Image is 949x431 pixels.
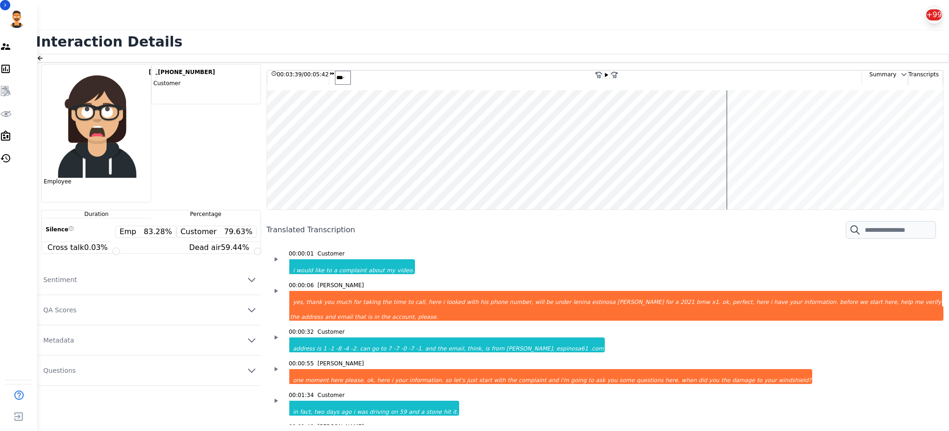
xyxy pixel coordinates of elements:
[304,71,329,85] div: 00:05:42
[680,291,696,306] div: 2021
[711,291,722,306] div: x1.
[681,369,697,384] div: when
[778,369,812,384] div: windshield?
[789,291,803,306] div: your
[380,306,391,321] div: the
[36,325,261,356] button: Metadata chevron down
[333,259,338,274] div: a
[246,335,257,346] svg: chevron down
[489,291,509,306] div: phone
[289,328,314,336] div: 00:00:32
[36,34,949,50] h1: Interaction Details
[391,306,417,321] div: account,
[246,304,257,316] svg: chevron down
[189,242,249,253] div: Dead air 59.44 %
[534,291,545,306] div: will
[420,401,425,416] div: a
[354,306,367,321] div: that
[763,369,778,384] div: your
[325,259,333,274] div: to
[277,71,329,85] div: /
[731,369,756,384] div: damage
[518,369,548,384] div: complaint
[6,7,28,30] img: Bordered avatar
[425,401,442,416] div: stone
[635,369,664,384] div: questions
[386,259,396,274] div: my
[336,306,354,321] div: email
[453,369,466,384] div: let's
[407,291,414,306] div: to
[720,369,731,384] div: the
[909,71,939,85] div: Transcripts
[373,306,380,321] div: in
[554,291,572,306] div: under
[36,295,261,325] button: QA Scores chevron down
[211,92,247,101] span: 121.86 %
[221,226,256,237] span: 79.63 %
[674,291,679,306] div: a
[394,369,408,384] div: your
[305,291,323,306] div: thank
[289,401,299,416] div: in
[424,337,437,352] div: and
[318,423,364,431] div: [PERSON_NAME]
[289,291,306,306] div: yes,
[695,291,711,306] div: bmw
[926,9,942,20] div: +99
[154,91,259,102] div: Talk to listen
[44,178,149,185] div: Employee
[698,369,708,384] div: did
[570,369,588,384] div: going
[353,291,362,306] div: for
[399,401,408,416] div: 59
[46,226,74,238] div: Silence
[448,337,467,352] div: email,
[289,423,314,431] div: 00:01:40
[44,189,149,200] div: Talk to listen
[295,259,314,274] div: would
[480,291,489,306] div: his
[478,369,493,384] div: start
[446,291,466,306] div: looked
[732,291,755,306] div: perfect,
[140,226,176,237] span: 83.28 %
[547,369,560,384] div: and
[924,291,942,306] div: verify
[722,291,732,306] div: ok,
[755,291,770,306] div: here
[335,291,353,306] div: much
[393,337,400,352] div: -7
[36,305,84,315] span: QA Scores
[335,337,342,352] div: -8
[665,291,675,306] div: for
[116,226,140,237] span: Emp
[246,274,257,285] svg: chevron down
[896,71,908,78] button: chevron down
[616,291,665,306] div: [PERSON_NAME]
[316,337,322,352] div: is
[618,369,635,384] div: some
[408,369,444,384] div: information.
[589,337,604,352] div: .com
[900,291,914,306] div: help
[367,306,374,321] div: is
[36,265,261,295] button: Sentiment chevron down
[914,291,924,306] div: me
[595,369,607,384] div: ask
[318,250,345,257] div: Customer
[436,337,448,352] div: the
[773,291,789,306] div: have
[36,366,83,375] span: Questions
[493,369,507,384] div: with
[408,337,415,352] div: -7
[289,250,314,257] div: 00:00:01
[467,337,484,352] div: think,
[289,337,316,352] div: address
[900,71,908,78] svg: chevron down
[318,360,364,367] div: [PERSON_NAME]
[350,337,359,352] div: -2.
[329,369,344,384] div: here
[368,259,386,274] div: about
[588,369,595,384] div: to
